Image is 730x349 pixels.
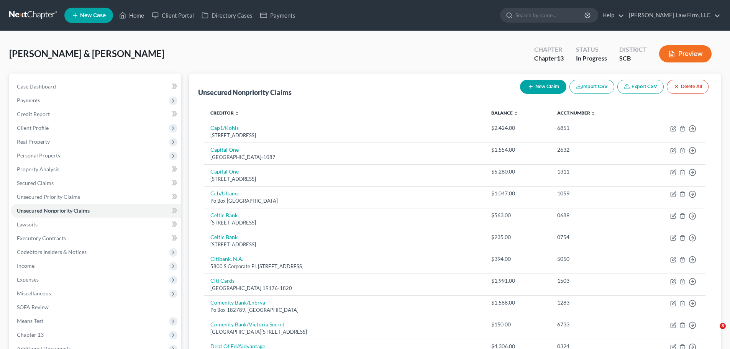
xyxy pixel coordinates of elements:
[11,80,181,93] a: Case Dashboard
[115,8,148,22] a: Home
[534,45,564,54] div: Chapter
[491,277,545,285] div: $1,991.00
[210,277,235,284] a: Citi Cards
[491,168,545,175] div: $5,280.00
[210,263,479,270] div: 5800 S Corporate Pl. [STREET_ADDRESS]
[17,166,59,172] span: Property Analysis
[17,138,50,145] span: Real Property
[11,231,181,245] a: Executory Contracts
[491,190,545,197] div: $1,047.00
[210,190,239,197] a: Ccb/Ultamc
[210,219,479,226] div: [STREET_ADDRESS]
[11,176,181,190] a: Secured Claims
[256,8,299,22] a: Payments
[515,8,586,22] input: Search by name...
[619,45,647,54] div: District
[17,180,54,186] span: Secured Claims
[11,190,181,204] a: Unsecured Priority Claims
[491,110,518,116] a: Balance unfold_more
[80,13,106,18] span: New Case
[720,323,726,329] span: 3
[491,233,545,241] div: $235.00
[520,80,566,94] button: New Claim
[591,111,595,116] i: unfold_more
[557,146,630,154] div: 2632
[576,45,607,54] div: Status
[491,146,545,154] div: $1,554.00
[491,124,545,132] div: $2,424.00
[557,321,630,328] div: 6733
[625,8,720,22] a: [PERSON_NAME] Law Firm, LLC
[11,204,181,218] a: Unsecured Nonpriority Claims
[534,54,564,63] div: Chapter
[11,162,181,176] a: Property Analysis
[17,235,66,241] span: Executory Contracts
[557,211,630,219] div: 0689
[235,111,239,116] i: unfold_more
[17,97,40,103] span: Payments
[557,277,630,285] div: 1503
[11,218,181,231] a: Lawsuits
[557,255,630,263] div: 5050
[599,8,624,22] a: Help
[17,152,61,159] span: Personal Property
[210,175,479,183] div: [STREET_ADDRESS]
[557,299,630,306] div: 1283
[491,211,545,219] div: $563.00
[491,321,545,328] div: $150.00
[704,323,722,341] iframe: Intercom live chat
[17,262,34,269] span: Income
[17,83,56,90] span: Case Dashboard
[210,306,479,314] div: Po Box 182789, [GEOGRAPHIC_DATA]
[557,110,595,116] a: Acct Number unfold_more
[210,241,479,248] div: [STREET_ADDRESS]
[210,110,239,116] a: Creditor unfold_more
[148,8,198,22] a: Client Portal
[210,234,239,240] a: Celtic Bank.
[210,197,479,205] div: Po Box [GEOGRAPHIC_DATA]
[17,207,90,214] span: Unsecured Nonpriority Claims
[557,54,564,62] span: 13
[557,233,630,241] div: 0754
[667,80,709,94] button: Delete All
[576,54,607,63] div: In Progress
[11,107,181,121] a: Credit Report
[17,276,39,283] span: Expenses
[210,256,243,262] a: Citibank, N.A.
[210,321,284,328] a: Comenity Bank/Victoria Secret
[617,80,664,94] a: Export CSV
[17,111,50,117] span: Credit Report
[17,290,51,297] span: Miscellaneous
[210,154,479,161] div: [GEOGRAPHIC_DATA]-1087
[17,125,49,131] span: Client Profile
[491,255,545,263] div: $394.00
[17,193,80,200] span: Unsecured Priority Claims
[513,111,518,116] i: unfold_more
[210,212,239,218] a: Celtic Bank.
[17,304,49,310] span: SOFA Review
[17,331,44,338] span: Chapter 13
[210,125,239,131] a: Cap1/Kohls
[557,124,630,132] div: 6851
[569,80,614,94] button: Import CSV
[210,285,479,292] div: [GEOGRAPHIC_DATA] 19176-1820
[17,221,38,228] span: Lawsuits
[210,168,239,175] a: Capital One
[210,132,479,139] div: [STREET_ADDRESS]
[491,299,545,306] div: $1,588.00
[210,299,265,306] a: Comenity Bank/Lnbrya
[210,328,479,336] div: [GEOGRAPHIC_DATA][STREET_ADDRESS]
[17,249,87,255] span: Codebtors Insiders & Notices
[210,146,239,153] a: Capital One
[198,8,256,22] a: Directory Cases
[557,190,630,197] div: 1059
[659,45,712,62] button: Preview
[557,168,630,175] div: 1311
[619,54,647,63] div: SCB
[9,48,164,59] span: [PERSON_NAME] & [PERSON_NAME]
[198,88,292,97] div: Unsecured Nonpriority Claims
[17,318,43,324] span: Means Test
[11,300,181,314] a: SOFA Review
